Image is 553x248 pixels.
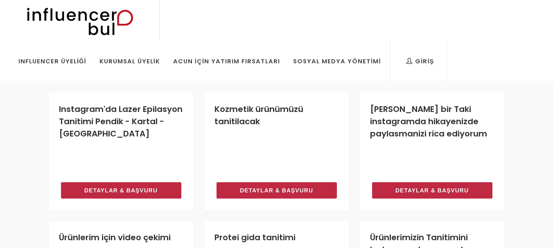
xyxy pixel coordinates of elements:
a: Instagram'da Lazer Epilasyon Tanitimi Pendik - Kartal - [GEOGRAPHIC_DATA] [59,103,183,139]
a: Acun İçin Yatırım Fırsatları [167,41,286,82]
a: [PERSON_NAME] bir Taki instagramda hikayenizde paylasmanizi rica ediyorum [370,103,487,139]
div: Acun İçin Yatırım Fırsatları [173,57,280,66]
a: Ürünlerim için video çekimi [59,232,171,243]
a: Influencer Üyeliği [12,41,93,82]
div: Influencer Üyeliği [18,57,86,66]
a: Detaylar & Başvuru [372,182,492,199]
div: Kurumsal Üyelik [99,57,160,66]
span: Detaylar & Başvuru [84,185,158,195]
span: Detaylar & Başvuru [240,185,313,195]
a: Protei gida tanitimi [214,232,296,243]
a: Giriş [400,41,440,82]
a: Kozmetik ürünümüzü tanitilacak [214,103,303,127]
div: Giriş [406,57,434,66]
a: Kurumsal Üyelik [93,41,166,82]
span: Detaylar & Başvuru [395,185,469,195]
a: Detaylar & Başvuru [61,182,181,199]
a: Sosyal Medya Yönetimi [287,41,387,82]
div: Sosyal Medya Yönetimi [293,57,381,66]
a: Detaylar & Başvuru [217,182,337,199]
